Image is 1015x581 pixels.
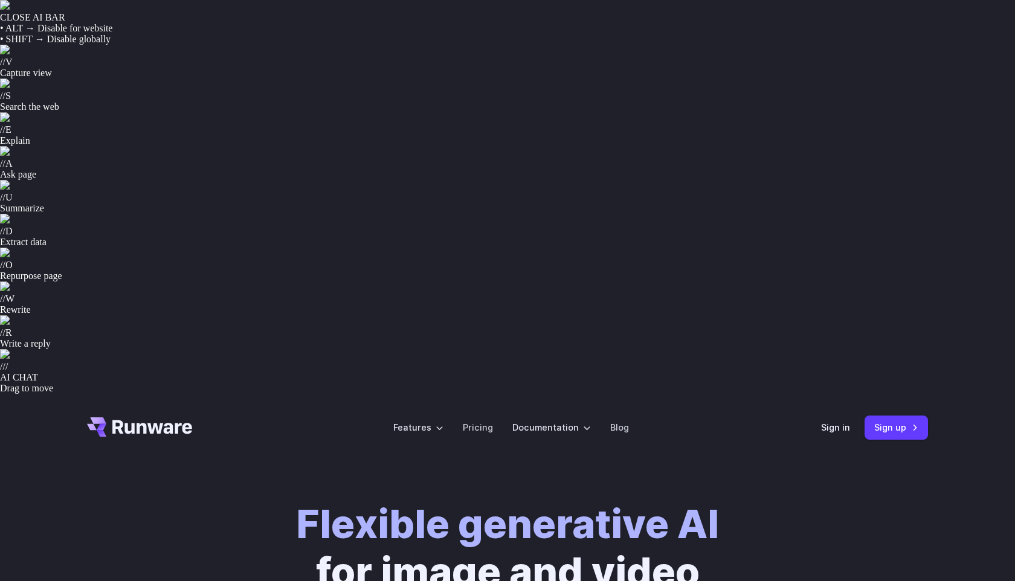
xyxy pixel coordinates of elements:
label: Features [393,420,443,434]
a: Pricing [463,420,493,434]
strong: Flexible generative AI [296,499,719,548]
a: Sign in [821,420,850,434]
a: Blog [610,420,629,434]
label: Documentation [512,420,591,434]
a: Sign up [865,416,928,439]
a: Go to / [87,417,192,437]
